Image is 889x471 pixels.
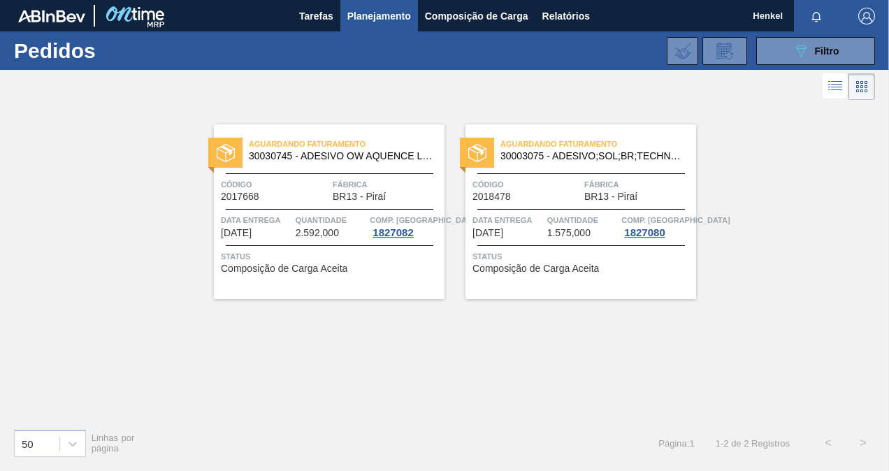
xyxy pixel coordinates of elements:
[621,227,667,238] div: 1827080
[472,249,693,263] span: Status
[221,249,441,263] span: Status
[22,437,34,449] div: 50
[500,151,685,161] span: 30003075 - ADESIVO;SOL;BR;TECHNOMELT SUPRA HT 35125
[621,213,693,238] a: Comp. [GEOGRAPHIC_DATA]1827080
[221,177,329,191] span: Código
[14,43,207,59] h1: Pedidos
[425,8,528,24] span: Composição de Carga
[848,73,875,100] div: Visão em Cards
[221,213,292,227] span: Data entrega
[702,37,747,65] div: Solicitação de Revisão de Pedidos
[584,177,693,191] span: Fábrica
[547,213,619,227] span: Quantidade
[221,228,252,238] span: 10/09/2025
[547,228,591,238] span: 1.575,000
[811,426,846,461] button: <
[296,228,339,238] span: 2.592,000
[658,438,694,449] span: Página : 1
[716,438,790,449] span: 1 - 2 de 2 Registros
[18,10,85,22] img: TNhmsLtSVTkK8tSr43FrP2fwEKptu5GPRR3wAAAABJRU5ErkJggg==
[249,137,444,151] span: Aguardando Faturamento
[846,426,881,461] button: >
[472,213,544,227] span: Data entrega
[794,6,839,26] button: Notificações
[347,8,411,24] span: Planejamento
[444,124,696,299] a: statusAguardando Faturamento30003075 - ADESIVO;SOL;BR;TECHNOMELT SUPRA HT 35125Código2018478Fábri...
[823,73,848,100] div: Visão em Lista
[299,8,333,24] span: Tarefas
[815,45,839,57] span: Filtro
[621,213,730,227] span: Comp. Carga
[217,144,235,162] img: status
[472,263,599,274] span: Composição de Carga Aceita
[92,433,135,454] span: Linhas por página
[472,228,503,238] span: 15/09/2025
[370,213,478,227] span: Comp. Carga
[370,227,416,238] div: 1827082
[542,8,590,24] span: Relatórios
[221,263,347,274] span: Composição de Carga Aceita
[249,151,433,161] span: 30030745 - ADESIVO OW AQUENCE LG 30 MCR
[756,37,875,65] button: Filtro
[472,177,581,191] span: Código
[468,144,486,162] img: status
[333,177,441,191] span: Fábrica
[193,124,444,299] a: statusAguardando Faturamento30030745 - ADESIVO OW AQUENCE LG 30 MCRCódigo2017668FábricaBR13 - Pir...
[296,213,367,227] span: Quantidade
[472,191,511,202] span: 2018478
[667,37,698,65] div: Importar Negociações dos Pedidos
[858,8,875,24] img: Logout
[221,191,259,202] span: 2017668
[500,137,696,151] span: Aguardando Faturamento
[584,191,637,202] span: BR13 - Piraí
[370,213,441,238] a: Comp. [GEOGRAPHIC_DATA]1827082
[333,191,386,202] span: BR13 - Piraí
